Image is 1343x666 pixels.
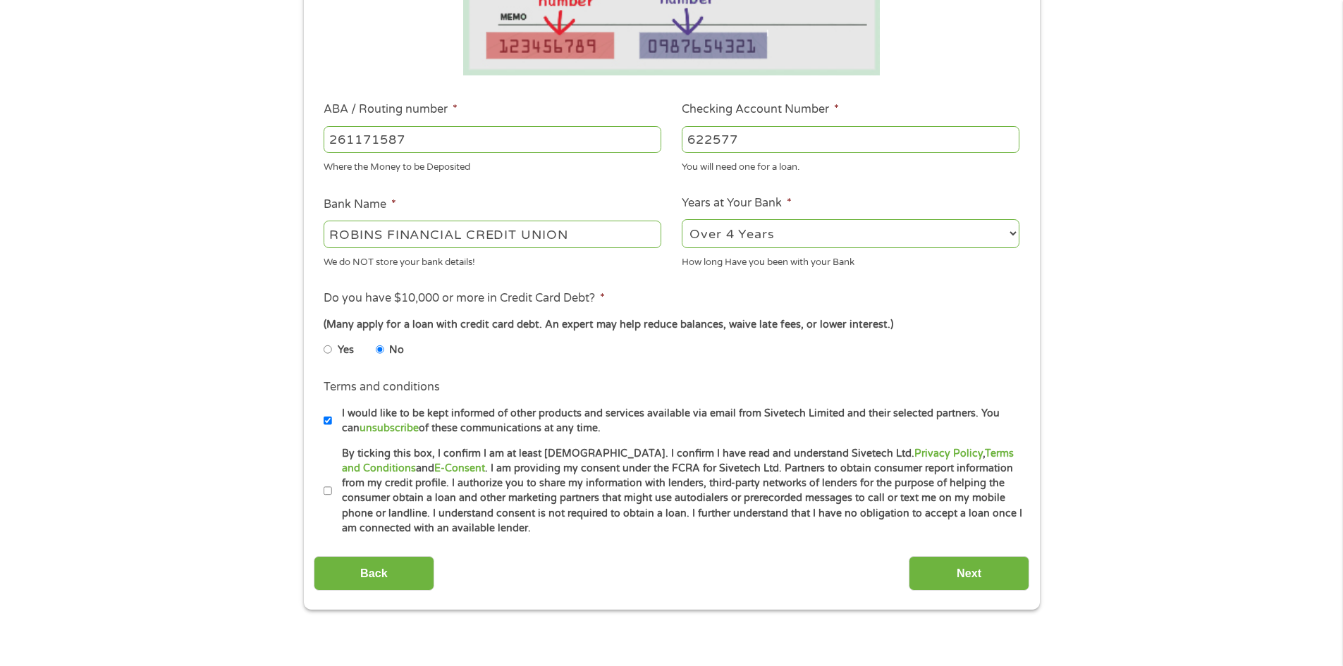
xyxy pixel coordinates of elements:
label: Years at Your Bank [682,196,792,211]
label: No [389,343,404,358]
a: Terms and Conditions [342,448,1014,474]
div: We do NOT store your bank details! [324,250,661,269]
input: 345634636 [682,126,1019,153]
label: Checking Account Number [682,102,839,117]
div: How long Have you been with your Bank [682,250,1019,269]
label: Bank Name [324,197,396,212]
div: You will need one for a loan. [682,156,1019,175]
label: I would like to be kept informed of other products and services available via email from Sivetech... [332,406,1024,436]
div: (Many apply for a loan with credit card debt. An expert may help reduce balances, waive late fees... [324,317,1019,333]
a: Privacy Policy [914,448,983,460]
label: ABA / Routing number [324,102,458,117]
label: By ticking this box, I confirm I am at least [DEMOGRAPHIC_DATA]. I confirm I have read and unders... [332,446,1024,536]
a: E-Consent [434,462,485,474]
input: 263177916 [324,126,661,153]
label: Yes [338,343,354,358]
label: Terms and conditions [324,380,440,395]
a: unsubscribe [360,422,419,434]
div: Where the Money to be Deposited [324,156,661,175]
input: Back [314,556,434,591]
label: Do you have $10,000 or more in Credit Card Debt? [324,291,605,306]
input: Next [909,556,1029,591]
